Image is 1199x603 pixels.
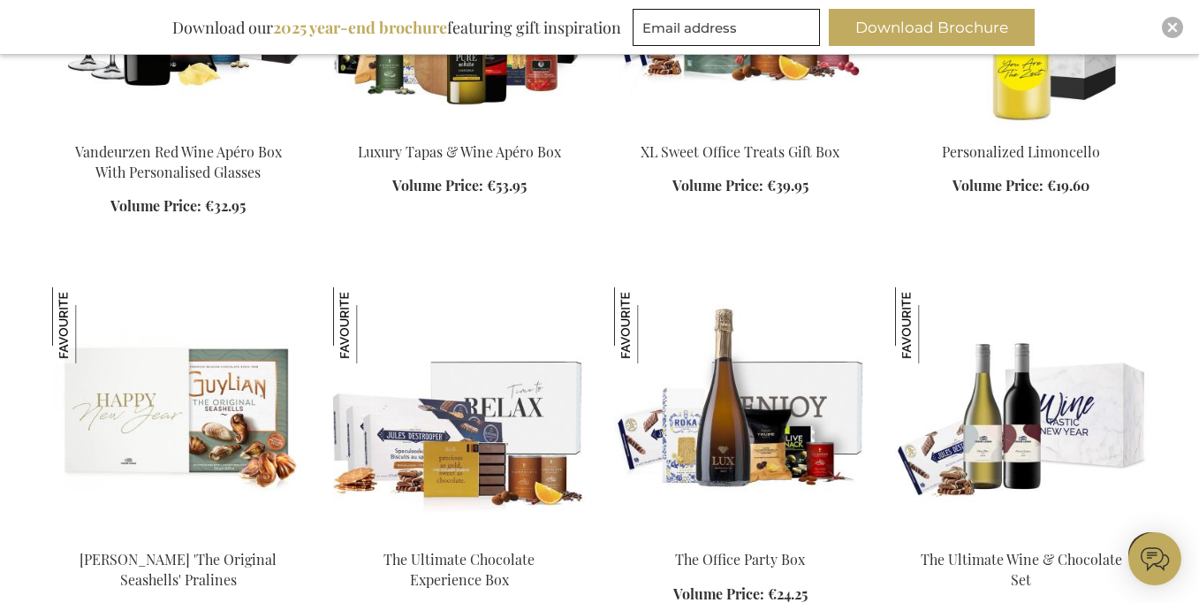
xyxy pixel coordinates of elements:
[895,287,971,363] img: The Ultimate Wine & Chocolate Set
[829,9,1035,46] button: Download Brochure
[952,176,1089,196] a: Volume Price: €19.60
[110,196,201,215] span: Volume Price:
[392,176,527,196] a: Volume Price: €53.95
[614,120,867,137] a: XL Sweet Office Treats Gift Box
[80,550,277,589] a: [PERSON_NAME] 'The Original Seashells' Pralines
[164,9,629,46] div: Download our featuring gift inspiration
[110,196,246,217] a: Volume Price: €32.95
[614,287,867,535] img: The Office Party Box
[895,528,1148,545] a: Beer Apéro Gift Box The Ultimate Wine & Chocolate Set
[333,287,409,363] img: The Ultimate Chocolate Experience Box
[895,287,1148,535] img: Beer Apéro Gift Box
[75,142,282,181] a: Vandeurzen Red Wine Apéro Box With Personalised Glasses
[392,176,483,195] span: Volume Price:
[52,528,305,545] a: Guylian 'The Original Seashells' Pralines Guylian 'The Original Seashells' Pralines
[641,142,839,161] a: XL Sweet Office Treats Gift Box
[952,176,1043,195] span: Volume Price:
[333,528,586,545] a: The Ultimate Chocolate Experience Box The Ultimate Chocolate Experience Box
[52,287,128,363] img: Guylian 'The Original Seashells' Pralines
[895,120,1148,137] a: Personalized Limoncello
[767,176,808,195] span: €39.95
[383,550,535,589] a: The Ultimate Chocolate Experience Box
[633,9,825,51] form: marketing offers and promotions
[614,287,690,363] img: The Office Party Box
[672,176,763,195] span: Volume Price:
[942,142,1100,161] a: Personalized Limoncello
[921,550,1122,589] a: The Ultimate Wine & Chocolate Set
[205,196,246,215] span: €32.95
[487,176,527,195] span: €53.95
[672,176,808,196] a: Volume Price: €39.95
[333,120,586,137] a: Luxury Tapas & Wine Apéro Box
[333,287,586,535] img: The Ultimate Chocolate Experience Box
[633,9,820,46] input: Email address
[1162,17,1183,38] div: Close
[273,17,447,38] b: 2025 year-end brochure
[52,120,305,137] a: Vandeurzen Red Wine Apéro Box With Personalised Glasses
[1128,532,1181,585] iframe: belco-activator-frame
[52,287,305,535] img: Guylian 'The Original Seashells' Pralines
[1167,22,1178,33] img: Close
[1047,176,1089,195] span: €19.60
[358,142,561,161] a: Luxury Tapas & Wine Apéro Box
